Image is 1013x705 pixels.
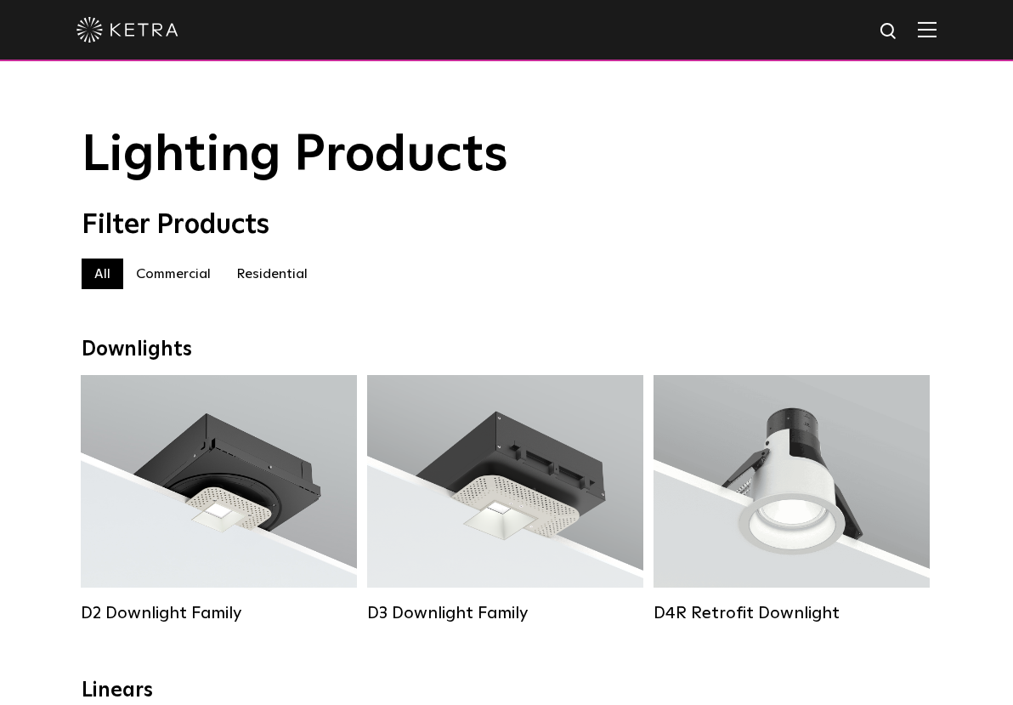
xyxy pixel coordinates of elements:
[123,259,224,289] label: Commercial
[76,17,178,43] img: ketra-logo-2019-white
[224,259,320,289] label: Residential
[879,21,900,43] img: search icon
[81,375,357,622] a: D2 Downlight Family Lumen Output:1200Colors:White / Black / Gloss Black / Silver / Bronze / Silve...
[82,338,931,362] div: Downlights
[82,209,931,242] div: Filter Products
[654,603,930,623] div: D4R Retrofit Downlight
[918,21,937,37] img: Hamburger%20Nav.svg
[82,679,931,703] div: Linears
[654,375,930,622] a: D4R Retrofit Downlight Lumen Output:800Colors:White / BlackBeam Angles:15° / 25° / 40° / 60°Watta...
[82,130,508,181] span: Lighting Products
[367,603,643,623] div: D3 Downlight Family
[81,603,357,623] div: D2 Downlight Family
[367,375,643,622] a: D3 Downlight Family Lumen Output:700 / 900 / 1100Colors:White / Black / Silver / Bronze / Paintab...
[82,259,123,289] label: All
